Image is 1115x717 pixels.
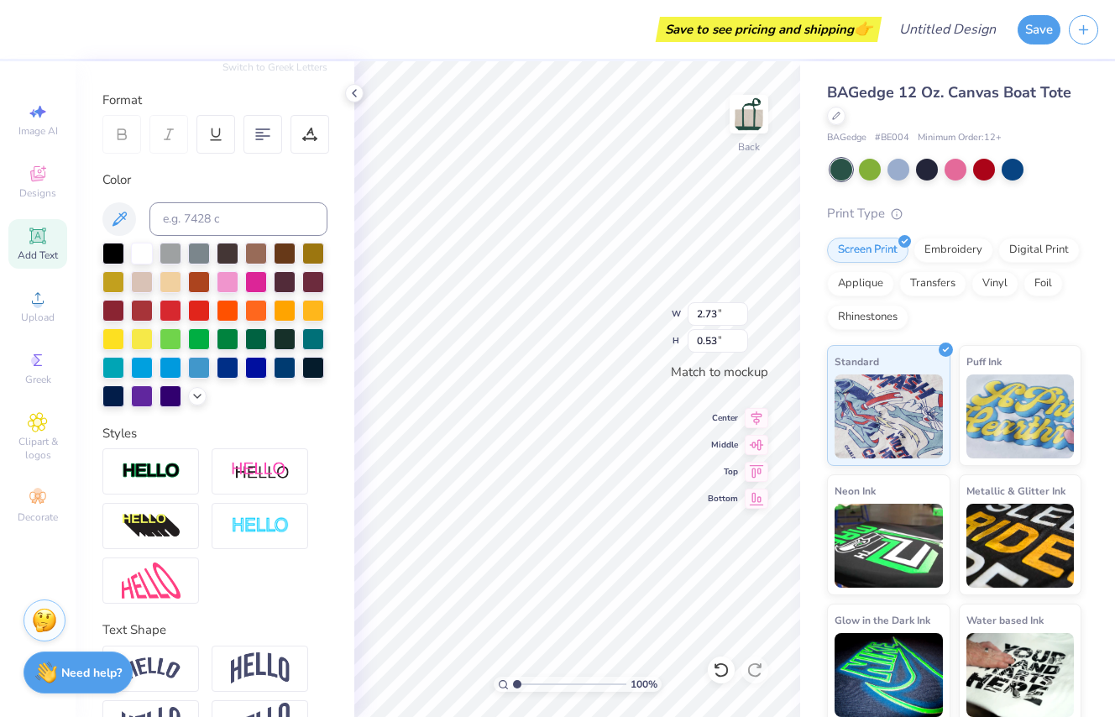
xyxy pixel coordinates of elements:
div: Print Type [827,204,1081,223]
div: Styles [102,424,327,443]
div: Applique [827,271,894,296]
span: Middle [708,439,738,451]
img: Neon Ink [835,504,943,588]
img: 3d Illusion [122,513,181,540]
span: Water based Ink [966,611,1044,629]
div: Save to see pricing and shipping [660,17,877,42]
span: Bottom [708,493,738,505]
img: Stroke [122,462,181,481]
span: Neon Ink [835,482,876,500]
img: Arc [122,657,181,680]
img: Negative Space [231,516,290,536]
span: Image AI [18,124,58,138]
div: Back [738,139,760,154]
input: Untitled Design [886,13,1009,46]
img: Glow in the Dark Ink [835,633,943,717]
img: Puff Ink [966,374,1075,458]
div: Text Shape [102,620,327,640]
div: Color [102,170,327,190]
div: Embroidery [913,238,993,263]
div: Transfers [899,271,966,296]
span: Minimum Order: 12 + [918,131,1002,145]
div: Screen Print [827,238,908,263]
span: Puff Ink [966,353,1002,370]
img: Arch [231,652,290,684]
span: Clipart & logos [8,435,67,462]
span: Center [708,412,738,424]
span: Designs [19,186,56,200]
img: Standard [835,374,943,458]
div: Rhinestones [827,305,908,330]
span: Upload [21,311,55,324]
strong: Need help? [61,665,122,681]
span: Glow in the Dark Ink [835,611,930,629]
img: Shadow [231,461,290,482]
span: 👉 [854,18,872,39]
div: Digital Print [998,238,1080,263]
span: Top [708,466,738,478]
button: Save [1018,15,1060,44]
input: e.g. 7428 c [149,202,327,236]
span: Decorate [18,510,58,524]
span: BAGedge [827,131,866,145]
span: Greek [25,373,51,386]
button: Switch to Greek Letters [222,60,327,74]
img: Water based Ink [966,633,1075,717]
span: BAGedge 12 Oz. Canvas Boat Tote [827,82,1071,102]
span: 100 % [631,677,657,692]
div: Vinyl [971,271,1018,296]
img: Metallic & Glitter Ink [966,504,1075,588]
img: Free Distort [122,563,181,599]
div: Format [102,91,329,110]
span: Standard [835,353,879,370]
img: Back [732,97,766,131]
div: Foil [1023,271,1063,296]
span: Metallic & Glitter Ink [966,482,1065,500]
span: Add Text [18,249,58,262]
span: # BE004 [875,131,909,145]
